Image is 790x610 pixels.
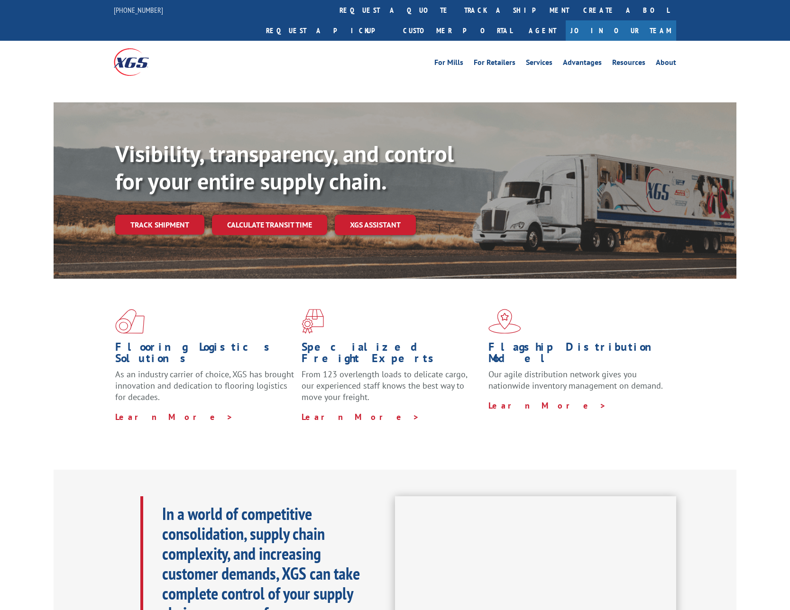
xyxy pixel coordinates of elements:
a: About [656,59,676,69]
a: Customer Portal [396,20,519,41]
a: Resources [612,59,645,69]
a: For Retailers [474,59,515,69]
a: [PHONE_NUMBER] [114,5,163,15]
img: xgs-icon-focused-on-flooring-red [302,309,324,334]
a: Request a pickup [259,20,396,41]
p: From 123 overlength loads to delicate cargo, our experienced staff knows the best way to move you... [302,369,481,411]
a: Learn More > [115,411,233,422]
a: Learn More > [488,400,606,411]
h1: Flagship Distribution Model [488,341,668,369]
a: XGS ASSISTANT [335,215,416,235]
a: For Mills [434,59,463,69]
a: Advantages [563,59,602,69]
h1: Flooring Logistics Solutions [115,341,294,369]
a: Calculate transit time [212,215,327,235]
img: xgs-icon-flagship-distribution-model-red [488,309,521,334]
span: Our agile distribution network gives you nationwide inventory management on demand. [488,369,663,391]
span: As an industry carrier of choice, XGS has brought innovation and dedication to flooring logistics... [115,369,294,402]
a: Agent [519,20,566,41]
a: Learn More > [302,411,420,422]
a: Track shipment [115,215,204,235]
a: Join Our Team [566,20,676,41]
img: xgs-icon-total-supply-chain-intelligence-red [115,309,145,334]
a: Services [526,59,552,69]
h1: Specialized Freight Experts [302,341,481,369]
b: Visibility, transparency, and control for your entire supply chain. [115,139,454,196]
